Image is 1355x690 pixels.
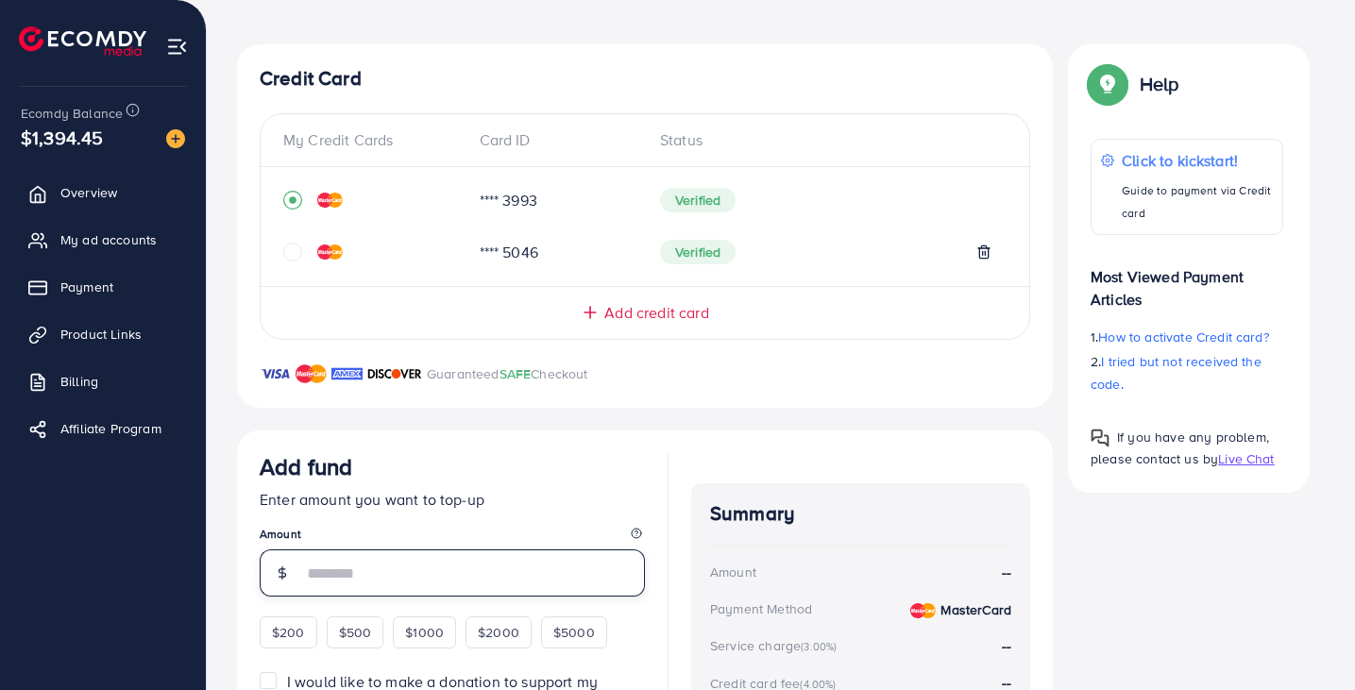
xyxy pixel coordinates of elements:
[1275,605,1341,676] iframe: Chat
[14,174,192,211] a: Overview
[19,26,146,56] img: logo
[710,599,812,618] div: Payment Method
[14,410,192,447] a: Affiliate Program
[60,183,117,202] span: Overview
[1122,149,1273,172] p: Click to kickstart!
[1002,635,1011,656] strong: --
[1218,449,1274,468] span: Live Chat
[60,325,142,344] span: Product Links
[910,603,936,618] img: credit
[1091,67,1125,101] img: Popup guide
[1091,428,1269,468] span: If you have any problem, please contact us by
[339,623,372,642] span: $500
[260,67,1030,91] h4: Credit Card
[166,129,185,148] img: image
[660,188,736,212] span: Verified
[60,419,161,438] span: Affiliate Program
[1098,328,1268,346] span: How to activate Credit card?
[1091,352,1262,394] span: I tried but not received the code.
[710,502,1011,526] h4: Summary
[260,362,291,385] img: brand
[14,362,192,400] a: Billing
[1122,179,1273,225] p: Guide to payment via Credit card
[1002,562,1011,583] strong: --
[21,124,103,151] span: $1,394.45
[166,36,188,58] img: menu
[553,623,595,642] span: $5000
[604,302,708,324] span: Add credit card
[710,563,756,581] div: Amount
[260,488,645,511] p: Enter amount you want to top-up
[260,526,645,549] legend: Amount
[272,623,305,642] span: $200
[1140,73,1179,95] p: Help
[60,278,113,296] span: Payment
[1091,326,1283,348] p: 1.
[500,364,532,383] span: SAFE
[465,129,646,151] div: Card ID
[283,191,302,210] svg: record circle
[14,221,192,259] a: My ad accounts
[260,453,352,480] h3: Add fund
[367,362,422,385] img: brand
[317,244,343,260] img: credit
[801,639,837,654] small: (3.00%)
[1091,350,1283,395] p: 2.
[427,362,588,385] p: Guaranteed Checkout
[405,623,444,642] span: $1000
[14,268,192,306] a: Payment
[710,636,842,655] div: Service charge
[60,230,157,249] span: My ad accounts
[1091,429,1109,447] img: Popup guide
[14,315,192,353] a: Product Links
[283,243,302,261] svg: circle
[60,372,98,391] span: Billing
[331,362,363,385] img: brand
[296,362,327,385] img: brand
[660,240,736,264] span: Verified
[283,129,465,151] div: My Credit Cards
[21,104,123,123] span: Ecomdy Balance
[940,600,1011,619] strong: MasterCard
[478,623,519,642] span: $2000
[1091,250,1283,311] p: Most Viewed Payment Articles
[645,129,1007,151] div: Status
[317,193,343,208] img: credit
